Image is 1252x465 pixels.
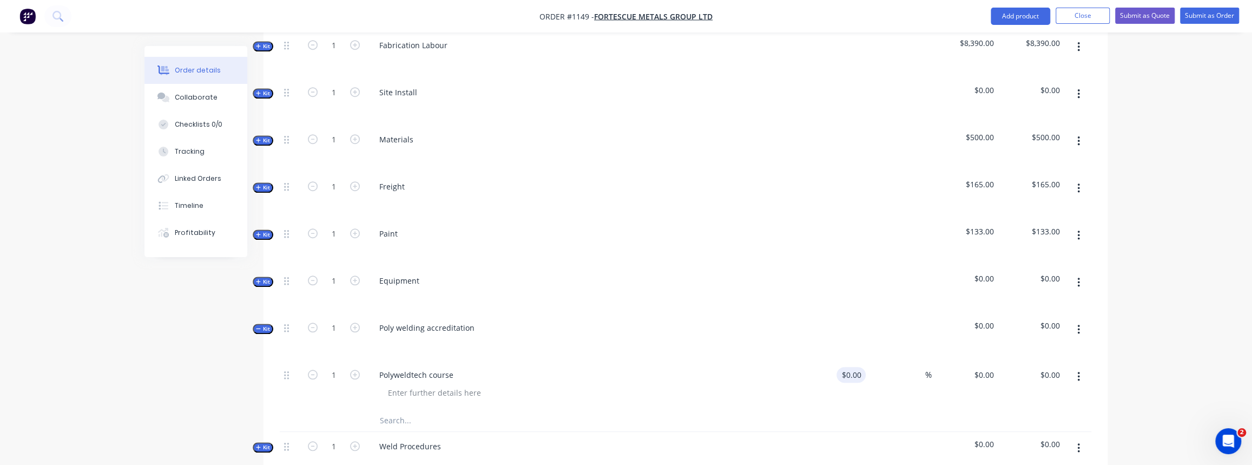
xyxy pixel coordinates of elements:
[371,320,483,336] div: Poly welding accreditation
[1056,8,1110,24] button: Close
[256,231,270,239] span: Kit
[936,438,994,450] span: $0.00
[1003,84,1060,96] span: $0.00
[175,147,205,156] div: Tracking
[144,219,247,246] button: Profitability
[175,120,222,129] div: Checklists 0/0
[1180,8,1239,24] button: Submit as Order
[256,443,270,451] span: Kit
[175,66,221,75] div: Order details
[925,369,932,381] span: %
[1003,438,1060,450] span: $0.00
[253,182,273,193] button: Kit
[371,273,428,289] div: Equipment
[539,11,594,22] span: Order #1149 -
[1003,179,1060,190] span: $165.00
[1003,320,1060,331] span: $0.00
[144,111,247,138] button: Checklists 0/0
[253,442,273,453] button: Kit
[371,37,456,53] div: Fabrication Labour
[1237,428,1246,437] span: 2
[253,277,273,287] button: Kit
[256,325,270,333] span: Kit
[175,201,203,211] div: Timeline
[936,84,994,96] span: $0.00
[256,42,270,50] span: Kit
[175,174,221,184] div: Linked Orders
[371,84,426,100] div: Site Install
[936,320,994,331] span: $0.00
[144,57,247,84] button: Order details
[1003,37,1060,49] span: $8,390.00
[1003,132,1060,143] span: $500.00
[256,184,270,192] span: Kit
[144,138,247,165] button: Tracking
[371,179,413,194] div: Freight
[253,135,273,146] button: Kit
[371,367,462,383] div: Polyweldtech course
[371,438,450,454] div: Weld Procedures
[144,84,247,111] button: Collaborate
[594,11,713,22] a: FORTESCUE METALS GROUP LTD
[256,278,270,286] span: Kit
[1003,226,1060,237] span: $133.00
[19,8,36,24] img: Factory
[253,41,273,51] button: Kit
[936,226,994,237] span: $133.00
[936,37,994,49] span: $8,390.00
[253,324,273,334] button: Kit
[256,89,270,97] span: Kit
[991,8,1050,25] button: Add product
[253,230,273,240] button: Kit
[253,88,273,99] button: Kit
[936,179,994,190] span: $165.00
[371,226,406,241] div: Paint
[175,93,218,102] div: Collaborate
[256,136,270,145] span: Kit
[936,132,994,143] span: $500.00
[144,165,247,192] button: Linked Orders
[936,273,994,284] span: $0.00
[371,132,422,147] div: Materials
[175,228,215,238] div: Profitability
[1115,8,1175,24] button: Submit as Quote
[144,192,247,219] button: Timeline
[1003,273,1060,284] span: $0.00
[379,410,596,431] input: Search...
[1215,428,1241,454] iframe: Intercom live chat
